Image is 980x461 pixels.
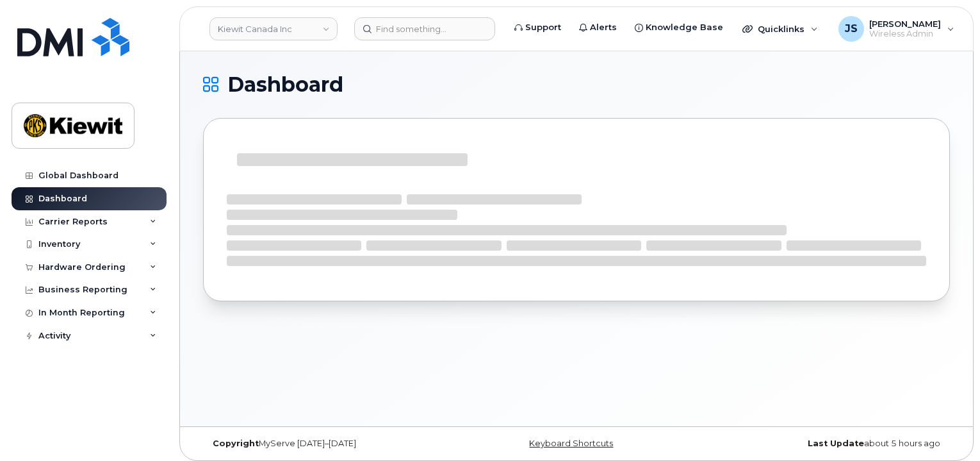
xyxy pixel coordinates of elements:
strong: Last Update [808,439,864,448]
div: MyServe [DATE]–[DATE] [203,439,452,449]
span: Dashboard [227,75,343,94]
a: Keyboard Shortcuts [529,439,613,448]
div: about 5 hours ago [701,439,950,449]
strong: Copyright [213,439,259,448]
